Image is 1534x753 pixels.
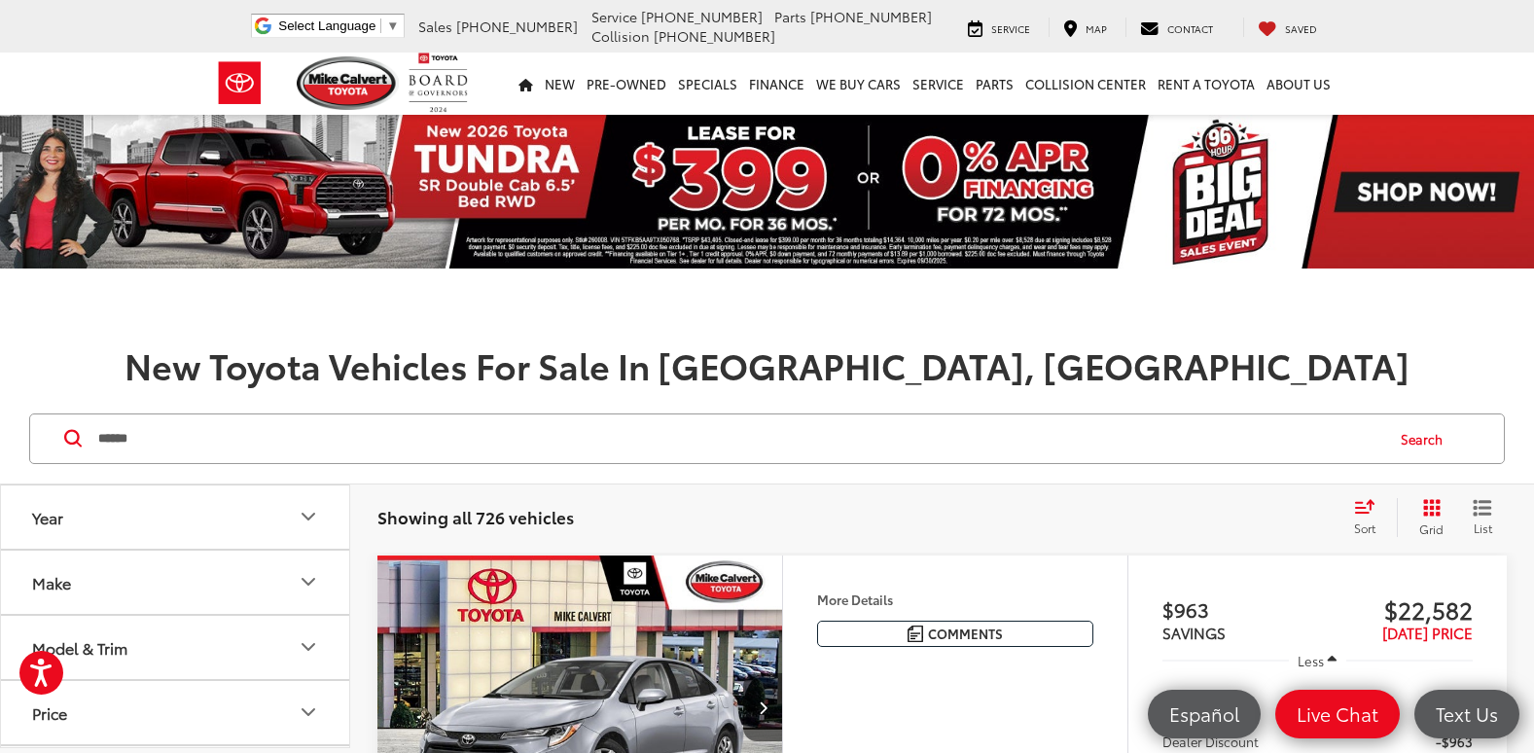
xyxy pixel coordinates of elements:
[1397,498,1458,537] button: Grid View
[1317,594,1473,624] span: $22,582
[1,681,351,744] button: PricePrice
[907,53,970,115] a: Service
[1473,520,1492,536] span: List
[1287,701,1388,726] span: Live Chat
[810,7,932,26] span: [PHONE_NUMBER]
[1167,21,1213,36] span: Contact
[32,573,71,592] div: Make
[928,625,1003,643] span: Comments
[1426,701,1508,726] span: Text Us
[1148,690,1261,738] a: Español
[1289,643,1347,678] button: Less
[1275,690,1400,738] a: Live Chat
[32,508,63,526] div: Year
[386,18,399,33] span: ▼
[1298,652,1324,669] span: Less
[297,56,400,110] img: Mike Calvert Toyota
[1162,594,1318,624] span: $963
[1414,690,1519,738] a: Text Us
[591,26,650,46] span: Collision
[32,703,67,722] div: Price
[32,638,127,657] div: Model & Trim
[817,592,1093,606] h4: More Details
[581,53,672,115] a: Pre-Owned
[1,551,351,614] button: MakeMake
[1162,622,1226,643] span: SAVINGS
[539,53,581,115] a: New
[297,635,320,659] div: Model & Trim
[1382,414,1471,463] button: Search
[1086,21,1107,36] span: Map
[278,18,375,33] span: Select Language
[1152,53,1261,115] a: Rent a Toyota
[377,505,574,528] span: Showing all 726 vehicles
[591,7,637,26] span: Service
[908,626,923,642] img: Comments
[1261,53,1337,115] a: About Us
[456,17,578,36] span: [PHONE_NUMBER]
[743,673,782,741] button: Next image
[203,52,276,115] img: Toyota
[1436,732,1473,751] span: -$963
[1125,18,1228,37] a: Contact
[1,485,351,549] button: YearYear
[1019,53,1152,115] a: Collision Center
[970,53,1019,115] a: Parts
[513,53,539,115] a: Home
[297,700,320,724] div: Price
[641,7,763,26] span: [PHONE_NUMBER]
[1162,732,1259,751] span: Dealer Discount
[278,18,399,33] a: Select Language​
[654,26,775,46] span: [PHONE_NUMBER]
[672,53,743,115] a: Specials
[96,415,1382,462] input: Search by Make, Model, or Keyword
[774,7,806,26] span: Parts
[380,18,381,33] span: ​
[743,53,810,115] a: Finance
[1049,18,1122,37] a: Map
[817,621,1093,647] button: Comments
[1419,520,1444,537] span: Grid
[1285,21,1317,36] span: Saved
[297,505,320,528] div: Year
[810,53,907,115] a: WE BUY CARS
[297,570,320,593] div: Make
[1354,520,1375,536] span: Sort
[953,18,1045,37] a: Service
[1159,701,1249,726] span: Español
[1458,498,1507,537] button: List View
[418,17,452,36] span: Sales
[1,616,351,679] button: Model & TrimModel & Trim
[991,21,1030,36] span: Service
[1344,498,1397,537] button: Select sort value
[1382,622,1473,643] span: [DATE] PRICE
[1243,18,1332,37] a: My Saved Vehicles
